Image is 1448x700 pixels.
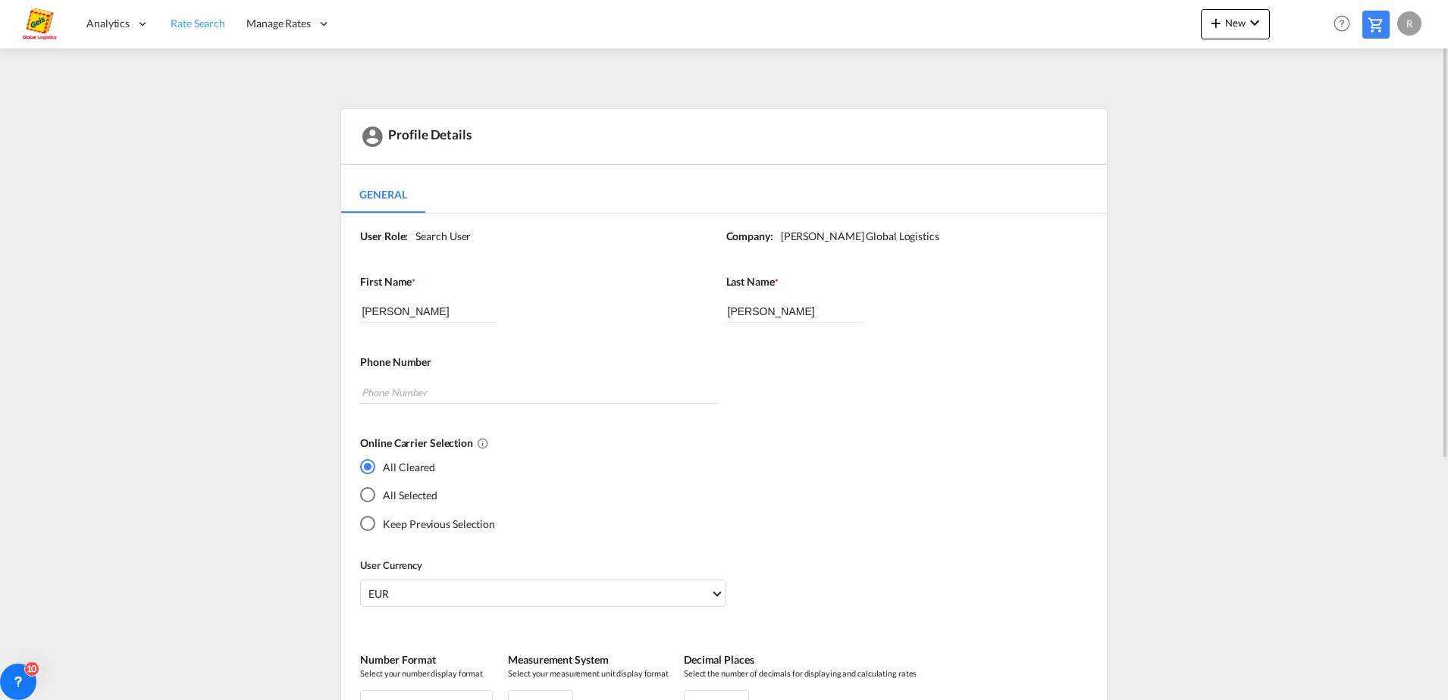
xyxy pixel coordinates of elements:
input: Phone Number [360,381,718,404]
span: Help [1329,11,1355,36]
md-icon: icon-account-circle [360,124,384,148]
span: Select your measurement unit display format [508,667,669,679]
button: icon-plus 400-fgNewicon-chevron-down [1201,9,1270,39]
label: User Role: [360,229,408,244]
span: Select your number display format [360,667,493,679]
img: a2a4a140666c11eeab5485e577415959.png [23,7,57,41]
md-tab-item: General [341,177,425,213]
md-icon: icon-chevron-down [1246,14,1264,32]
span: New [1207,17,1264,29]
label: Online Carrier Selection [360,436,1076,451]
label: User Currency [360,558,726,572]
span: Rate Search [171,17,225,30]
label: Last Name [726,274,1077,289]
div: Profile Details [341,109,1106,165]
div: [PERSON_NAME] Global Logistics [773,229,939,244]
div: Help [1329,11,1362,38]
span: Manage Rates [246,16,311,31]
md-radio-button: Keep Previous Selection [360,515,495,531]
label: Company: [726,229,773,244]
span: Analytics [86,16,130,31]
label: Phone Number [360,355,1076,370]
md-radio-button: All Cleared [360,458,495,474]
span: EUR [368,586,710,602]
label: Number Format [360,652,493,667]
span: Select the number of decimals for displaying and calculating rates [684,667,917,679]
input: First Name [360,300,497,323]
div: R [1397,11,1421,36]
input: Last Name [726,300,863,323]
div: Search User [408,229,471,244]
md-icon: icon-plus 400-fg [1207,14,1225,32]
label: First Name [360,274,710,289]
md-radio-button: All Selected [360,487,495,503]
label: Decimal Places [684,652,917,667]
md-icon: All Cleared : Deselects all online carriers by default.All Selected : Selects all online carriers... [477,437,489,449]
label: Measurement System [508,652,669,667]
md-select: Select Currency: € EUREuro [360,580,726,607]
md-radio-group: Yes [360,458,495,543]
md-pagination-wrapper: Use the left and right arrow keys to navigate between tabs [341,177,440,213]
